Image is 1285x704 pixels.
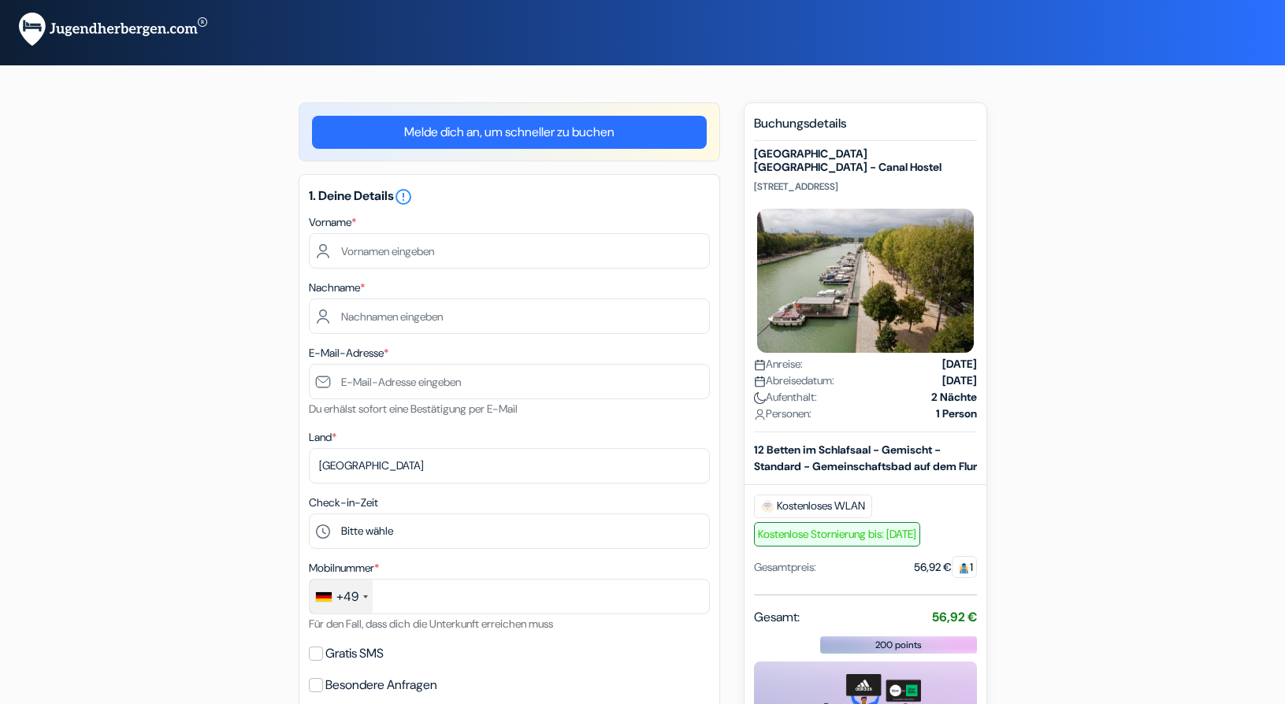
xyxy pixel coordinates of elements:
[754,559,816,576] div: Gesamtpreis:
[932,609,977,625] strong: 56,92 €
[958,562,970,574] img: guest.svg
[309,402,518,416] small: Du erhälst sofort eine Bestätigung per E-Mail
[942,356,977,372] strong: [DATE]
[312,116,707,149] a: Melde dich an, um schneller zu buchen
[754,495,872,518] span: Kostenloses WLAN
[754,372,834,389] span: Abreisedatum:
[754,180,977,193] p: [STREET_ADDRESS]
[309,429,336,446] label: Land
[309,214,356,231] label: Vorname
[394,187,413,204] a: error_outline
[754,522,920,547] span: Kostenlose Stornierung bis: [DATE]
[309,298,710,334] input: Nachnamen eingeben
[754,147,977,174] h5: [GEOGRAPHIC_DATA] [GEOGRAPHIC_DATA] - Canal Hostel
[336,587,358,606] div: +49
[761,500,774,513] img: free_wifi.svg
[754,409,766,421] img: user_icon.svg
[754,608,800,627] span: Gesamt:
[309,495,378,511] label: Check-in-Zeit
[310,580,373,613] div: Germany (Deutschland): +49
[754,359,766,371] img: calendar.svg
[875,638,922,652] span: 200 points
[754,392,766,404] img: moon.svg
[754,389,817,406] span: Aufenthalt:
[754,116,977,141] h5: Buchungsdetails
[754,443,977,473] b: 12 Betten im Schlafsaal - Gemischt - Standard - Gemeinschaftsbad auf dem Flur
[309,560,379,576] label: Mobilnummer
[309,233,710,269] input: Vornamen eingeben
[942,372,977,389] strong: [DATE]
[394,187,413,206] i: error_outline
[309,280,365,296] label: Nachname
[754,356,803,372] span: Anreise:
[914,559,977,576] div: 56,92 €
[325,674,437,696] label: Besondere Anfragen
[19,13,207,46] img: Jugendherbergen.com
[309,187,710,206] h5: 1. Deine Details
[309,617,553,631] small: Für den Fall, dass dich die Unterkunft erreichen muss
[931,389,977,406] strong: 2 Nächte
[309,364,710,399] input: E-Mail-Adresse eingeben
[325,643,384,665] label: Gratis SMS
[309,345,388,361] label: E-Mail-Adresse
[952,556,977,578] span: 1
[754,406,811,422] span: Personen:
[936,406,977,422] strong: 1 Person
[754,376,766,387] img: calendar.svg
